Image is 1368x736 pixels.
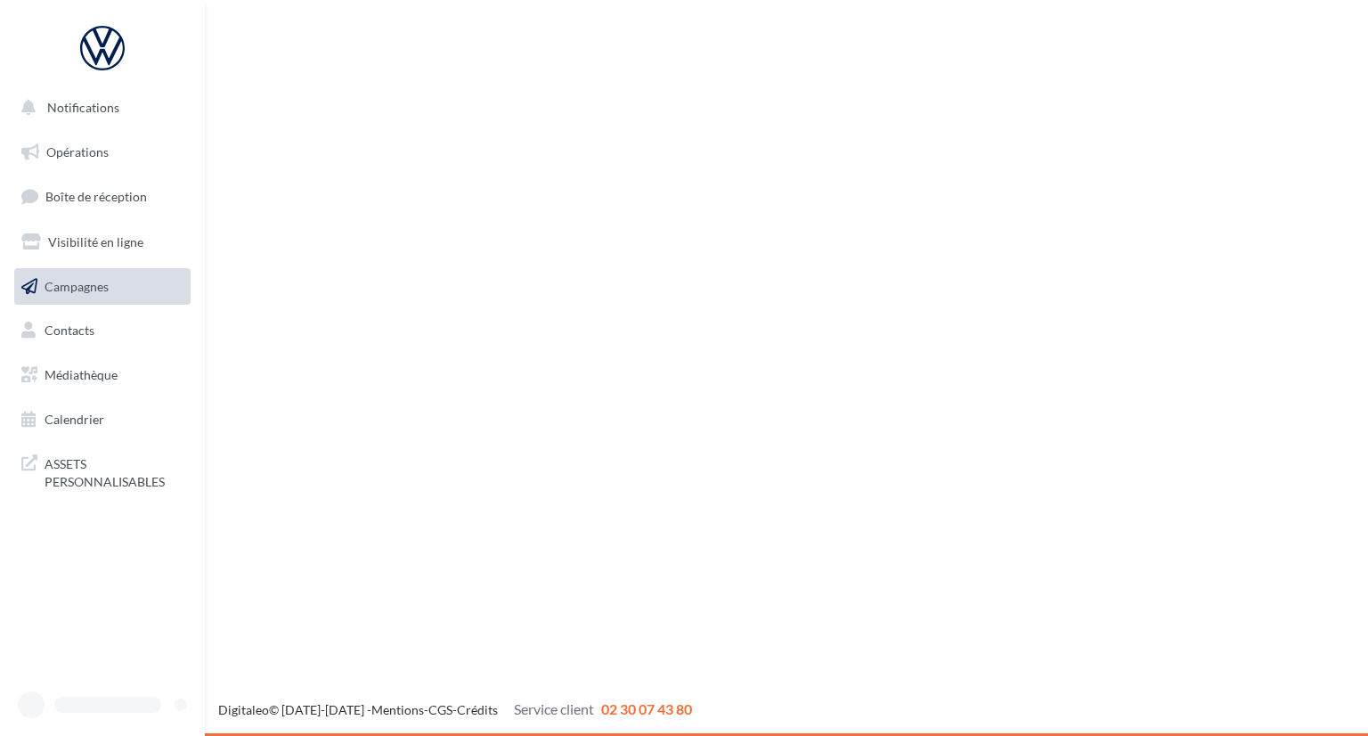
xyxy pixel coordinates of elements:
span: Contacts [45,323,94,338]
a: Mentions [371,702,424,717]
span: 02 30 07 43 80 [601,700,692,717]
a: Digitaleo [218,702,269,717]
a: Boîte de réception [11,177,194,216]
a: CGS [428,702,452,717]
span: Opérations [46,144,109,159]
span: Médiathèque [45,367,118,382]
button: Notifications [11,89,187,127]
span: © [DATE]-[DATE] - - - [218,702,692,717]
span: Calendrier [45,412,104,427]
a: Opérations [11,134,194,171]
span: Visibilité en ligne [48,234,143,249]
span: Service client [514,700,594,717]
span: Boîte de réception [45,189,147,204]
span: Campagnes [45,278,109,293]
a: Contacts [11,312,194,349]
a: Médiathèque [11,356,194,394]
span: ASSETS PERSONNALISABLES [45,452,183,490]
a: ASSETS PERSONNALISABLES [11,445,194,497]
a: Crédits [457,702,498,717]
a: Visibilité en ligne [11,224,194,261]
a: Calendrier [11,401,194,438]
a: Campagnes [11,268,194,306]
span: Notifications [47,100,119,115]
